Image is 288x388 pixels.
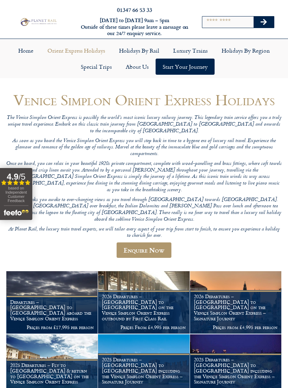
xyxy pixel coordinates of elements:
[10,299,94,321] h1: Departures – [GEOGRAPHIC_DATA] to [GEOGRAPHIC_DATA] aboard the Venice Simplon Orient Express
[6,115,282,134] p: The Venice Simplon Orient Express is possibly the world’s most iconic luxury railway journey. Thi...
[6,161,282,193] p: Once on board, you can relax in your beautiful 1920s private compartment, complete with wood-pane...
[6,138,282,158] p: As soon as you board the Venice Simplon Orient Express you will step back in time to a bygone era...
[6,92,282,108] h1: Venice Simplon Orient Express Holidays
[6,197,282,223] p: As day breaks you awake to ever-changing views as you travel through [GEOGRAPHIC_DATA] towards [G...
[102,325,185,330] p: Prices From £4,995 per person
[194,325,277,330] p: Prices from £4,995 per person
[6,271,98,334] a: Departures – [GEOGRAPHIC_DATA] to [GEOGRAPHIC_DATA] aboard the Venice Simplon Orient Express Pric...
[117,6,152,14] a: 01347 66 53 33
[215,42,277,59] a: Holidays by Region
[190,271,281,334] img: Orient Express Special Venice compressed
[194,357,277,384] h1: 2025 Departures – [GEOGRAPHIC_DATA] to [GEOGRAPHIC_DATA] including the Venice Simplon Orient Expr...
[102,357,185,384] h1: 2025 Departures – [GEOGRAPHIC_DATA] to [GEOGRAPHIC_DATA] including the Venice Simplon Orient Expr...
[102,294,185,321] h1: 2026 Departures – [GEOGRAPHIC_DATA] to [GEOGRAPHIC_DATA] on the Venice Simplon Orient Express out...
[117,242,171,258] a: Enquire Now
[10,362,94,384] h1: 2025 Departures – Fly to [GEOGRAPHIC_DATA] & return to [GEOGRAPHIC_DATA] on the Venice Simplon Or...
[156,59,215,75] a: Start your Journey
[112,42,166,59] a: Holidays by Rail
[254,16,274,28] button: Search
[11,42,40,59] a: Home
[19,17,58,27] img: Planet Rail Train Holidays Logo
[166,42,215,59] a: Luxury Trains
[74,59,119,75] a: Special Trips
[10,325,94,330] p: Prices from £17,995 per person
[98,271,190,334] a: 2026 Departures – [GEOGRAPHIC_DATA] to [GEOGRAPHIC_DATA] on the Venice Simplon Orient Express out...
[40,42,112,59] a: Orient Express Holidays
[194,294,277,321] h1: 2026 Departures – [GEOGRAPHIC_DATA] to [GEOGRAPHIC_DATA] on the Venice Simplon Orient Express – S...
[190,271,282,334] a: 2026 Departures – [GEOGRAPHIC_DATA] to [GEOGRAPHIC_DATA] on the Venice Simplon Orient Express – S...
[4,42,284,75] nav: Menu
[79,17,190,37] h6: [DATE] to [DATE] 9am – 5pm Outside of these times please leave a message on our 24/7 enquiry serv...
[119,59,156,75] a: About Us
[6,226,282,239] p: At Planet Rail, the luxury train travel experts, we will tailor every aspect of your trip from st...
